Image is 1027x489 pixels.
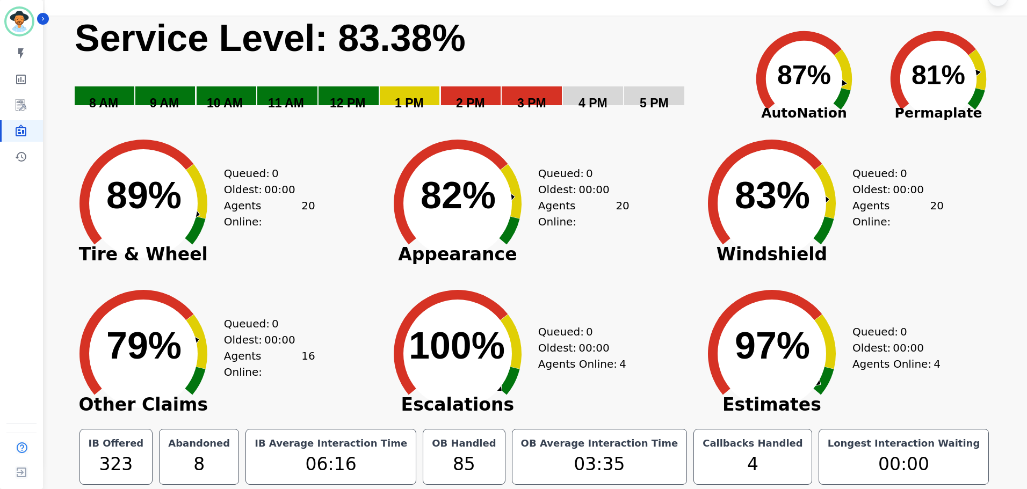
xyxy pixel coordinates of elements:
[456,96,485,110] text: 2 PM
[578,96,607,110] text: 4 PM
[735,325,810,367] text: 97%
[893,181,924,198] span: 00:00
[430,436,498,451] div: OB Handled
[264,332,295,348] span: 00:00
[777,60,831,90] text: 87%
[106,174,182,216] text: 89%
[700,451,805,478] div: 4
[272,165,279,181] span: 0
[409,325,505,367] text: 100%
[578,340,610,356] span: 00:00
[700,436,805,451] div: Callbacks Handled
[826,436,982,451] div: Longest Interaction Waiting
[900,324,907,340] span: 0
[852,165,933,181] div: Queued:
[252,451,409,478] div: 06:16
[852,340,933,356] div: Oldest:
[421,174,496,216] text: 82%
[691,399,852,410] span: Estimates
[330,96,365,110] text: 12 PM
[871,103,1006,123] span: Permaplate
[619,356,626,372] span: 4
[538,198,630,230] div: Agents Online:
[912,60,965,90] text: 81%
[301,348,315,380] span: 16
[395,96,424,110] text: 1 PM
[377,399,538,410] span: Escalations
[86,451,146,478] div: 323
[224,316,305,332] div: Queued:
[272,316,279,332] span: 0
[74,16,735,126] svg: Service Level: 0%
[268,96,304,110] text: 11 AM
[63,249,224,260] span: Tire & Wheel
[106,325,182,367] text: 79%
[852,356,944,372] div: Agents Online:
[150,96,179,110] text: 9 AM
[519,436,681,451] div: OB Average Interaction Time
[166,436,232,451] div: Abandoned
[691,249,852,260] span: Windshield
[900,165,907,181] span: 0
[252,436,409,451] div: IB Average Interaction Time
[852,181,933,198] div: Oldest:
[86,436,146,451] div: IB Offered
[616,198,629,230] span: 20
[224,332,305,348] div: Oldest:
[586,324,593,340] span: 0
[6,9,32,34] img: Bordered avatar
[166,451,232,478] div: 8
[578,181,610,198] span: 00:00
[893,340,924,356] span: 00:00
[224,198,315,230] div: Agents Online:
[301,198,315,230] span: 20
[75,17,466,59] text: Service Level: 83.38%
[519,451,681,478] div: 03:35
[538,165,619,181] div: Queued:
[538,324,619,340] div: Queued:
[538,356,630,372] div: Agents Online:
[224,181,305,198] div: Oldest:
[224,348,315,380] div: Agents Online:
[63,399,224,410] span: Other Claims
[737,103,871,123] span: AutoNation
[930,198,943,230] span: 20
[517,96,546,110] text: 3 PM
[224,165,305,181] div: Queued:
[89,96,118,110] text: 8 AM
[377,249,538,260] span: Appearance
[538,181,619,198] div: Oldest:
[586,165,593,181] span: 0
[735,174,810,216] text: 83%
[852,324,933,340] div: Queued:
[640,96,669,110] text: 5 PM
[264,181,295,198] span: 00:00
[826,451,982,478] div: 00:00
[430,451,498,478] div: 85
[852,198,944,230] div: Agents Online:
[207,96,243,110] text: 10 AM
[538,340,619,356] div: Oldest:
[934,356,941,372] span: 4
